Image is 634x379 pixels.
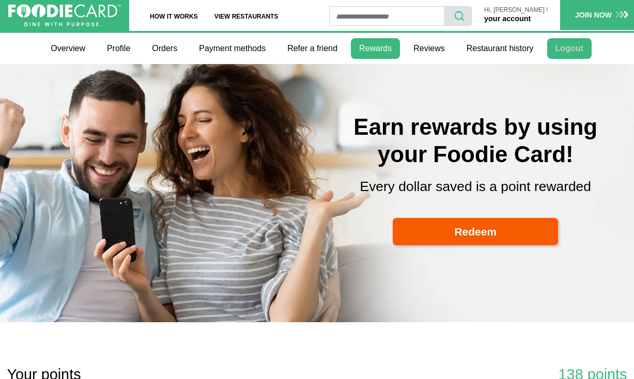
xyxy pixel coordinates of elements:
[144,38,185,59] a: Orders
[279,38,346,59] a: Refer a friend
[444,6,472,26] button: search
[325,114,627,168] h2: Earn rewards by using your Foodie Card!
[484,14,531,23] a: your account
[458,38,542,59] a: Restaurant history
[8,4,121,27] img: FoodieCard; Eat, Drink, Save, Donate
[484,7,548,13] p: Hi, [PERSON_NAME] !
[393,218,558,246] a: Redeem
[405,38,453,59] a: Reviews
[99,38,138,59] a: Profile
[42,38,94,59] a: Overview
[547,38,592,59] a: Logout
[191,38,274,59] a: Payment methods
[329,6,445,26] input: restaurant search
[325,177,627,197] p: Every dollar saved is a point rewarded
[351,38,400,59] a: Rewards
